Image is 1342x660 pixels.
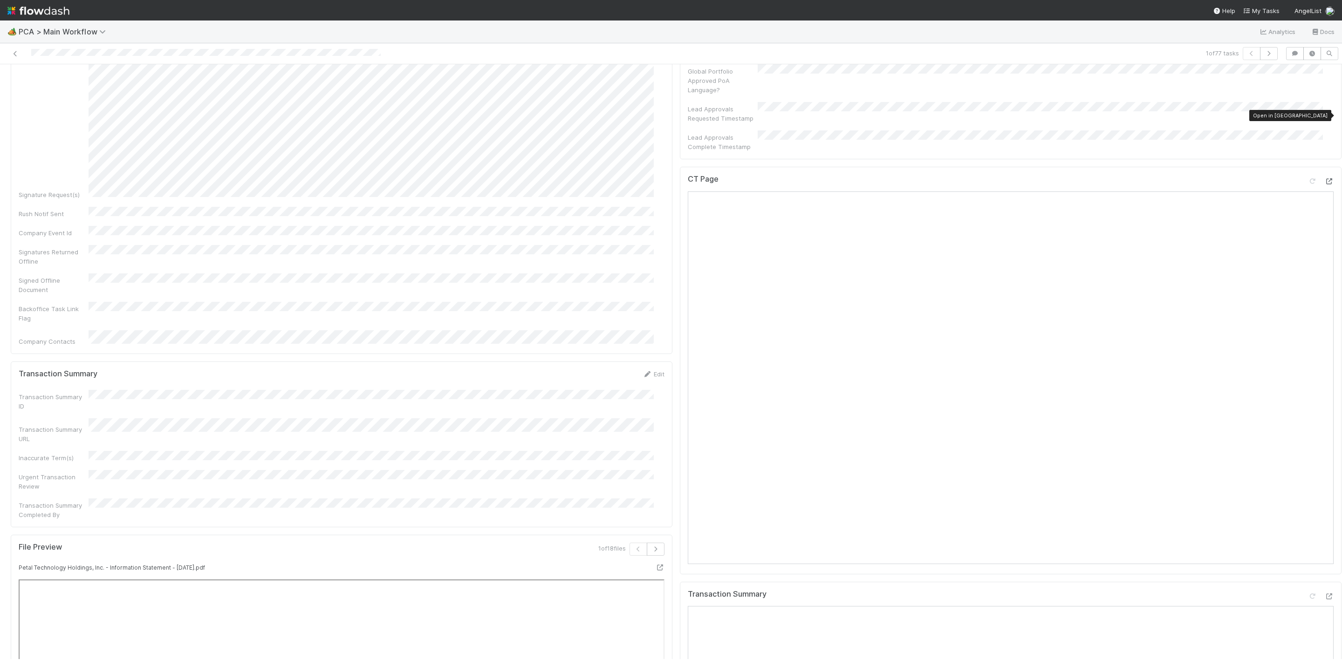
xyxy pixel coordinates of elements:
div: Inaccurate Term(s) [19,453,89,463]
div: Transaction Summary URL [19,425,89,443]
span: AngelList [1294,7,1321,14]
div: Transaction Summary ID [19,392,89,411]
a: My Tasks [1243,6,1280,15]
h5: CT Page [688,175,719,184]
div: Transaction Summary Completed By [19,501,89,519]
div: Lead Approvals Requested Timestamp [688,104,758,123]
span: 1 of 77 tasks [1206,48,1239,58]
div: Global Portfolio Approved PoA Language? [688,67,758,95]
a: Edit [643,370,664,378]
h5: Transaction Summary [19,369,97,379]
a: Docs [1311,26,1335,37]
div: Urgent Transaction Review [19,472,89,491]
img: avatar_d7f67417-030a-43ce-a3ce-a315a3ccfd08.png [1325,7,1335,16]
small: Petal Technology Holdings, Inc. - Information Statement - [DATE].pdf [19,564,205,571]
h5: File Preview [19,543,62,552]
img: logo-inverted-e16ddd16eac7371096b0.svg [7,3,69,19]
div: Signatures Returned Offline [19,247,89,266]
div: Rush Notif Sent [19,209,89,218]
div: Help [1213,6,1235,15]
div: Lead Approvals Complete Timestamp [688,133,758,151]
div: Company Event Id [19,228,89,238]
span: 1 of 18 files [598,544,626,553]
a: Analytics [1259,26,1296,37]
span: PCA > Main Workflow [19,27,110,36]
span: My Tasks [1243,7,1280,14]
h5: Transaction Summary [688,590,767,599]
div: Company Contacts [19,337,89,346]
div: Signature Request(s) [19,190,89,199]
span: 🏕️ [7,27,17,35]
div: Backoffice Task Link Flag [19,304,89,323]
div: Signed Offline Document [19,276,89,294]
